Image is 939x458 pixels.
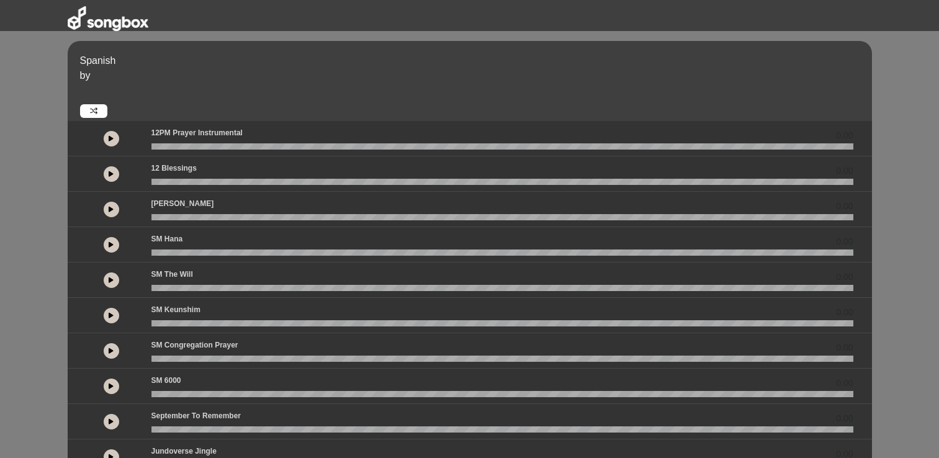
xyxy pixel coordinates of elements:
p: Jundoverse Jingle [151,446,217,457]
span: 0.00 [836,412,853,425]
p: 12PM Prayer Instrumental [151,127,243,138]
span: 0.00 [836,129,853,142]
p: 12 Blessings [151,163,197,174]
span: 0.00 [836,271,853,284]
p: SM Keunshim [151,304,200,315]
p: SM Hana [151,233,183,245]
p: SM 6000 [151,375,181,386]
img: songbox-logo-white.png [68,6,148,31]
span: 0.00 [836,377,853,390]
span: 0.00 [836,341,853,354]
p: Spanish [80,53,869,68]
span: 0.00 [836,235,853,248]
p: September to Remember [151,410,241,421]
p: SM Congregation Prayer [151,339,238,351]
span: 0.00 [836,200,853,213]
p: SM The Will [151,269,193,280]
p: [PERSON_NAME] [151,198,214,209]
span: 0.00 [836,164,853,177]
span: 0.00 [836,306,853,319]
span: by [80,70,91,81]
